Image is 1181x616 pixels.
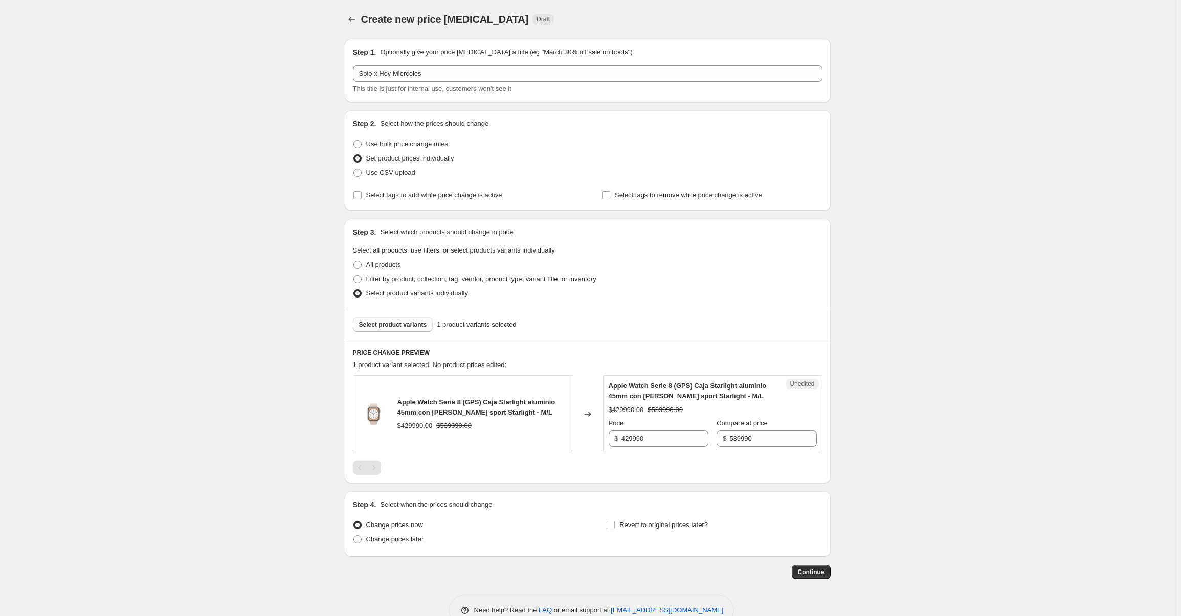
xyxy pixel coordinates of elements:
[366,261,401,268] span: All products
[353,349,822,357] h6: PRICE CHANGE PREVIEW
[792,565,831,579] button: Continue
[353,85,511,93] span: This title is just for internal use, customers won't see it
[609,405,644,415] div: $429990.00
[361,14,529,25] span: Create new price [MEDICAL_DATA]
[366,169,415,176] span: Use CSV upload
[345,12,359,27] button: Price change jobs
[436,421,472,431] strike: $539990.00
[474,606,539,614] span: Need help? Read the
[380,47,632,57] p: Optionally give your price [MEDICAL_DATA] a title (eg "March 30% off sale on boots")
[353,227,376,237] h2: Step 3.
[353,317,433,332] button: Select product variants
[609,419,624,427] span: Price
[380,227,513,237] p: Select which products should change in price
[359,399,389,429] img: apple-watch-serie-8-gps-caja-starlight-aluminio-45mm-con-correa-sport-starlight-ml-6437948_80x.jpg
[359,321,427,329] span: Select product variants
[723,435,726,442] span: $
[648,405,683,415] strike: $539990.00
[437,320,516,330] span: 1 product variants selected
[615,191,762,199] span: Select tags to remove while price change is active
[380,499,492,510] p: Select when the prices should change
[366,535,424,543] span: Change prices later
[619,521,708,529] span: Revert to original prices later?
[353,47,376,57] h2: Step 1.
[552,606,611,614] span: or email support at
[366,275,596,283] span: Filter by product, collection, tag, vendor, product type, variant title, or inventory
[353,461,381,475] nav: Pagination
[353,361,507,369] span: 1 product variant selected. No product prices edited:
[380,119,488,129] p: Select how the prices should change
[353,499,376,510] h2: Step 4.
[366,154,454,162] span: Set product prices individually
[609,382,767,400] span: Apple Watch Serie 8 (GPS) Caja Starlight aluminio 45mm con [PERSON_NAME] sport Starlight - M/L
[366,191,502,199] span: Select tags to add while price change is active
[366,521,423,529] span: Change prices now
[539,606,552,614] a: FAQ
[353,246,555,254] span: Select all products, use filters, or select products variants individually
[537,15,550,24] span: Draft
[790,380,814,388] span: Unedited
[615,435,618,442] span: $
[717,419,768,427] span: Compare at price
[353,119,376,129] h2: Step 2.
[397,421,433,431] div: $429990.00
[798,568,825,576] span: Continue
[611,606,723,614] a: [EMAIL_ADDRESS][DOMAIN_NAME]
[366,289,468,297] span: Select product variants individually
[366,140,448,148] span: Use bulk price change rules
[353,65,822,82] input: 30% off holiday sale
[397,398,555,416] span: Apple Watch Serie 8 (GPS) Caja Starlight aluminio 45mm con [PERSON_NAME] sport Starlight - M/L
